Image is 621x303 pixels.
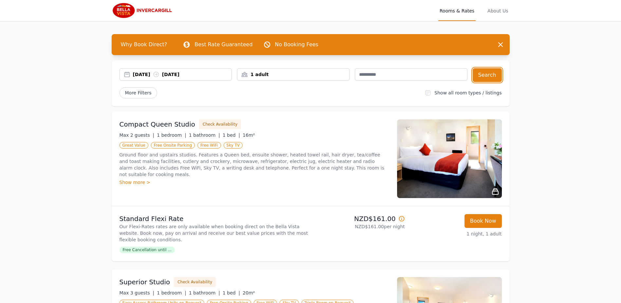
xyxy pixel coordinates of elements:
[119,151,389,178] p: Ground floor and upstairs studios. Features a Queen bed, ensuite shower, heated towel rail, hair ...
[151,142,195,149] span: Free Onsite Parking
[223,290,240,295] span: 1 bed |
[197,142,221,149] span: Free WiFi
[119,120,195,129] h3: Compact Queen Studio
[243,290,255,295] span: 20m²
[112,3,174,18] img: Bella Vista Invercargill
[194,41,252,49] p: Best Rate Guaranteed
[473,68,502,82] button: Search
[275,41,319,49] p: No Booking Fees
[410,231,502,237] p: 1 night, 1 adult
[313,214,405,223] p: NZD$161.00
[223,132,240,138] span: 1 bed |
[224,142,243,149] span: Sky TV
[119,87,157,98] span: More Filters
[465,214,502,228] button: Book Now
[119,214,308,223] p: Standard Flexi Rate
[174,277,216,287] button: Check Availability
[133,71,232,78] div: [DATE] [DATE]
[119,179,389,186] div: Show more >
[119,277,170,287] h3: Superior Studio
[199,119,241,129] button: Check Availability
[119,223,308,243] p: Our Flexi-Rates rates are only available when booking direct on the Bella Vista website. Book now...
[434,90,502,95] label: Show all room types / listings
[189,132,220,138] span: 1 bathroom |
[313,223,405,230] p: NZD$161.00 per night
[119,290,155,295] span: Max 3 guests |
[237,71,349,78] div: 1 adult
[189,290,220,295] span: 1 bathroom |
[243,132,255,138] span: 16m²
[157,132,186,138] span: 1 bedroom |
[119,132,155,138] span: Max 2 guests |
[119,142,148,149] span: Great Value
[119,247,175,253] span: Free Cancellation until ...
[157,290,186,295] span: 1 bedroom |
[116,38,173,51] span: Why Book Direct?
